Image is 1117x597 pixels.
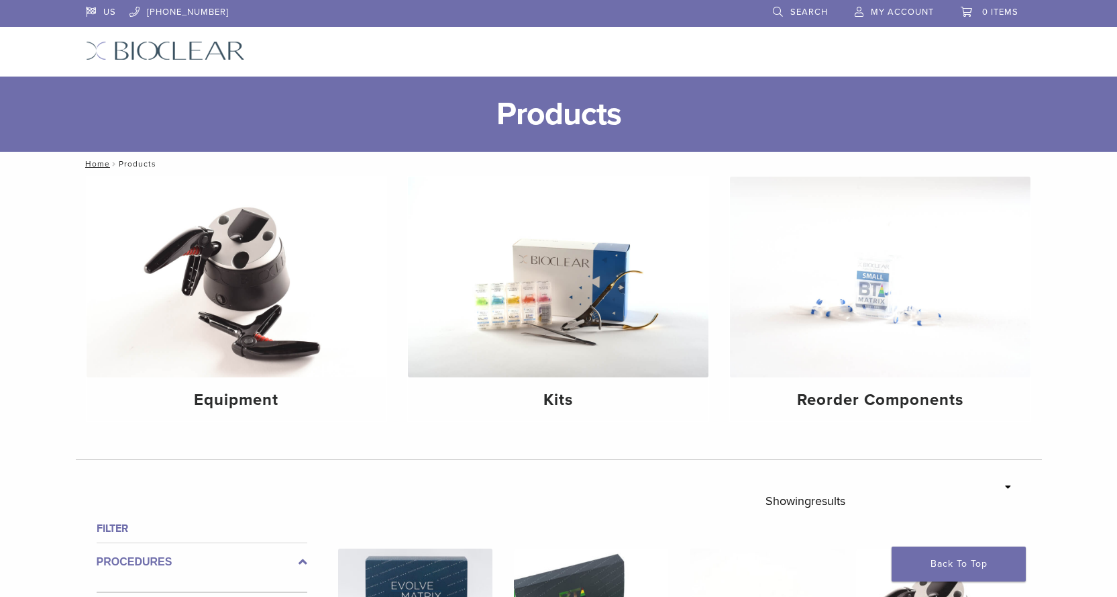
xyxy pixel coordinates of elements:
span: My Account [871,7,934,17]
label: Procedures [97,554,307,570]
span: Search [790,7,828,17]
p: Showing results [765,487,845,515]
img: Bioclear [86,41,245,60]
img: Kits [408,177,708,377]
img: Reorder Components [730,177,1030,377]
h4: Equipment [97,388,376,412]
span: / [110,160,119,167]
a: Kits [408,177,708,421]
span: 0 items [982,7,1018,17]
h4: Reorder Components [741,388,1020,412]
img: Equipment [87,177,387,377]
a: Equipment [87,177,387,421]
a: Reorder Components [730,177,1030,421]
a: Back To Top [892,547,1026,582]
h4: Kits [419,388,698,412]
nav: Products [76,152,1042,176]
a: Home [81,159,110,169]
h4: Filter [97,520,307,537]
